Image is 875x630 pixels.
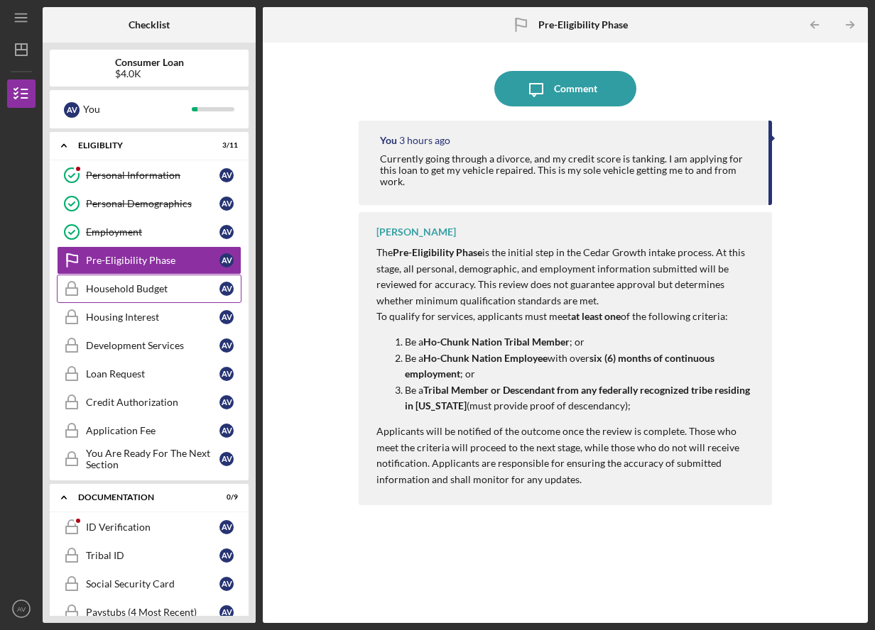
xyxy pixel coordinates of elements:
a: Development ServicesAV [57,331,241,360]
p: The is the initial step in the Cedar Growth intake process. At this stage, all personal, demograp... [376,245,758,309]
strong: Member [532,336,570,348]
div: ID Verification [86,521,219,533]
a: EmploymentAV [57,218,241,246]
div: $4.0K [115,68,184,79]
button: AV [7,595,36,623]
strong: Pre-Eligibility Phase [393,246,482,258]
a: Personal DemographicsAV [57,189,241,218]
div: Credit Authorization [86,397,219,408]
div: Eligiblity [78,141,202,150]
div: Personal Information [86,170,219,181]
div: A V [219,197,234,211]
button: Comment [494,71,636,106]
a: You Are Ready For The Next SectionAV [57,445,241,473]
p: Be a with over ; or [405,350,758,382]
div: A V [219,577,234,591]
div: You [380,135,397,146]
div: A V [219,310,234,324]
div: A V [219,548,234,563]
p: Be a (must provide proof of descendancy); [405,382,758,414]
text: AV [17,605,26,613]
a: ID VerificationAV [57,513,241,541]
a: Application FeeAV [57,416,241,445]
div: A V [219,605,234,619]
div: A V [219,395,234,409]
div: A V [219,424,234,438]
p: To qualify for services, applicants must meet of the following criteria: [376,309,758,324]
div: A V [219,168,234,182]
div: A V [219,520,234,534]
div: A V [219,253,234,267]
b: Checklist [129,19,170,31]
div: Loan Request [86,368,219,380]
a: Housing InterestAV [57,303,241,331]
a: Pre-Eligibility PhaseAV [57,246,241,275]
div: Household Budget [86,283,219,294]
div: Tribal ID [86,550,219,561]
strong: Tribal Member or Descendant from any federally recognized tribe residing in [US_STATE] [405,384,750,411]
strong: Ho-Chunk Nation Employee [423,352,548,364]
div: Employment [86,226,219,238]
div: A V [219,338,234,353]
a: Household BudgetAV [57,275,241,303]
a: Tribal IDAV [57,541,241,570]
div: You [83,97,192,121]
p: Applicants will be notified of the outcome once the review is complete. Those who meet the criter... [376,424,758,487]
div: [PERSON_NAME] [376,226,456,238]
div: Housing Interest [86,311,219,323]
div: Comment [554,71,597,106]
div: You Are Ready For The Next Section [86,448,219,470]
div: A V [219,225,234,239]
div: Currently going through a divorce, and my credit score is tanking. I am applying for this loan to... [380,153,754,187]
div: Documentation [78,493,202,502]
div: Application Fee [86,425,219,436]
a: Personal InformationAV [57,161,241,189]
div: Personal Demographics [86,198,219,209]
p: Be a ; or [405,334,758,350]
b: Pre-Eligibility Phase [538,19,628,31]
div: 3 / 11 [212,141,238,150]
div: 0 / 9 [212,493,238,502]
strong: Ho-Chunk Nation Tribal [423,336,530,348]
b: Consumer Loan [115,57,184,68]
div: A V [219,452,234,466]
div: Development Services [86,340,219,351]
a: Credit AuthorizationAV [57,388,241,416]
div: Paystubs (4 Most Recent) [86,607,219,618]
a: Paystubs (4 Most Recent)AV [57,598,241,626]
div: Pre-Eligibility Phase [86,255,219,266]
div: A V [219,367,234,381]
a: Social Security CardAV [57,570,241,598]
strong: at least one [571,310,621,322]
div: A V [64,102,80,118]
time: 2025-09-16 17:44 [399,135,450,146]
div: Social Security Card [86,578,219,590]
a: Loan RequestAV [57,360,241,388]
div: A V [219,282,234,296]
